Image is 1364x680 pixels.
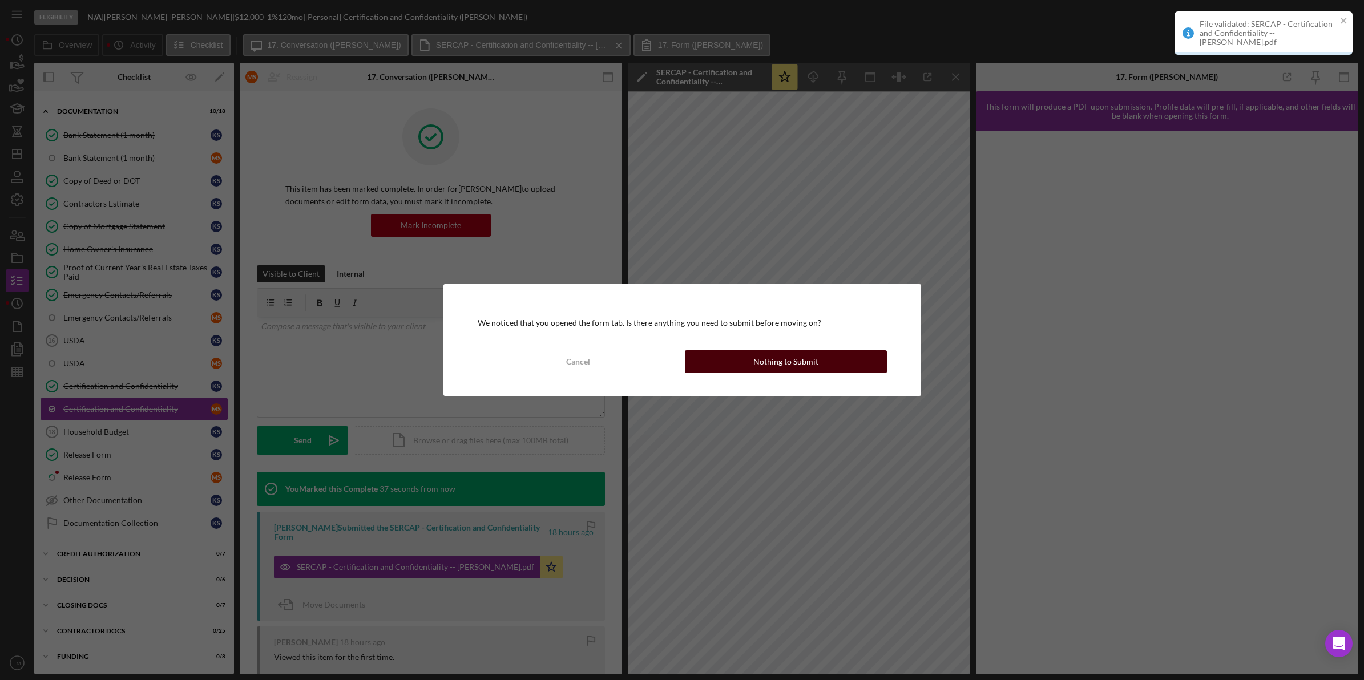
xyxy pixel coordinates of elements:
button: Cancel [478,350,680,373]
button: Nothing to Submit [685,350,887,373]
div: File validated: SERCAP - Certification and Confidentiality -- [PERSON_NAME].pdf [1200,19,1337,47]
div: Cancel [566,350,590,373]
div: Open Intercom Messenger [1325,630,1353,657]
button: close [1340,16,1348,27]
div: Nothing to Submit [753,350,818,373]
div: We noticed that you opened the form tab. Is there anything you need to submit before moving on? [478,318,887,327]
